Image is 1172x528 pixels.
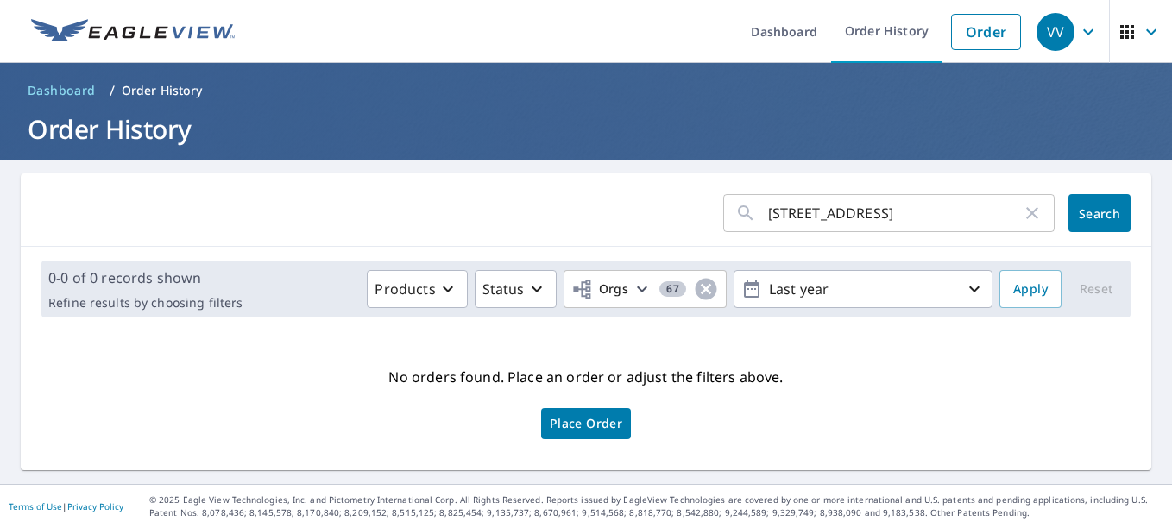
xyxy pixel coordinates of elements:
button: Status [475,270,557,308]
p: Refine results by choosing filters [48,295,243,311]
a: Place Order [541,408,631,439]
h1: Order History [21,111,1151,147]
span: Place Order [550,419,622,428]
button: Search [1068,194,1131,232]
p: | [9,501,123,512]
span: Dashboard [28,82,96,99]
input: Address, Report #, Claim ID, etc. [768,189,1022,237]
a: Privacy Policy [67,500,123,512]
a: Terms of Use [9,500,62,512]
button: Apply [999,270,1062,308]
img: EV Logo [31,19,235,45]
p: Status [482,279,525,299]
p: Products [375,279,435,299]
div: VV [1037,13,1074,51]
button: Last year [734,270,992,308]
li: / [110,80,115,101]
span: Apply [1013,279,1048,300]
a: Dashboard [21,77,103,104]
button: Orgs67 [564,270,727,308]
span: Orgs [571,279,629,300]
button: Products [367,270,467,308]
p: No orders found. Place an order or adjust the filters above. [388,363,783,391]
p: Order History [122,82,203,99]
span: Search [1082,205,1117,222]
p: 0-0 of 0 records shown [48,267,243,288]
span: 67 [659,283,686,295]
nav: breadcrumb [21,77,1151,104]
p: Last year [762,274,964,305]
a: Order [951,14,1021,50]
p: © 2025 Eagle View Technologies, Inc. and Pictometry International Corp. All Rights Reserved. Repo... [149,493,1163,519]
